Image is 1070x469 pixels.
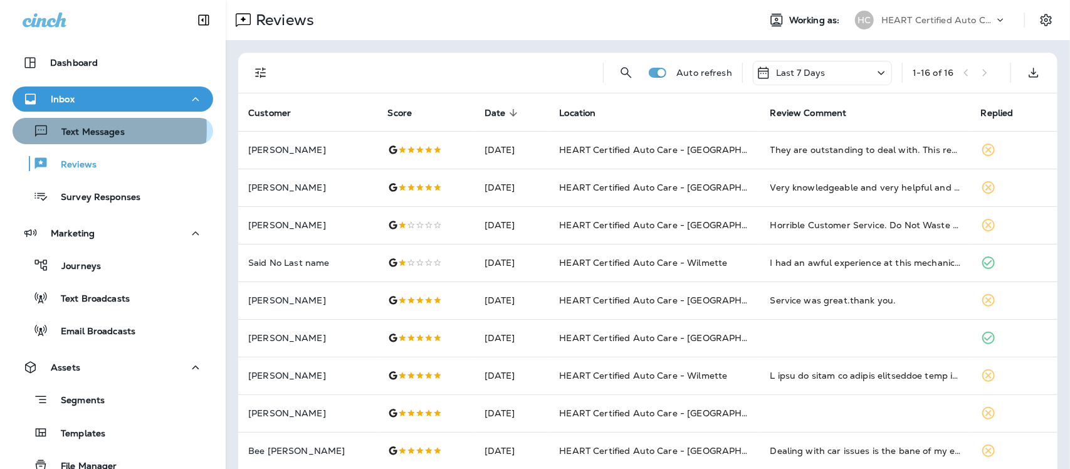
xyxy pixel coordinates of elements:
[559,219,784,231] span: HEART Certified Auto Care - [GEOGRAPHIC_DATA]
[559,108,595,119] span: Location
[559,332,784,344] span: HEART Certified Auto Care - [GEOGRAPHIC_DATA]
[776,68,826,78] p: Last 7 Days
[48,159,97,171] p: Reviews
[559,257,727,268] span: HEART Certified Auto Care - Wilmette
[186,8,221,33] button: Collapse Sidebar
[789,15,842,26] span: Working as:
[770,219,961,231] div: Horrible Customer Service. Do Not Waste your time or $$ here. I remember them being scammers and ...
[475,169,550,206] td: [DATE]
[475,282,550,319] td: [DATE]
[475,357,550,394] td: [DATE]
[981,107,1030,119] span: Replied
[13,355,213,380] button: Assets
[475,244,550,282] td: [DATE]
[559,107,612,119] span: Location
[13,183,213,209] button: Survey Responses
[13,118,213,144] button: Text Messages
[48,428,105,440] p: Templates
[981,108,1014,119] span: Replied
[13,317,213,344] button: Email Broadcasts
[51,94,75,104] p: Inbox
[50,58,98,68] p: Dashboard
[770,181,961,194] div: Very knowledgeable and very helpful and kind
[13,150,213,177] button: Reviews
[1035,9,1057,31] button: Settings
[559,144,784,155] span: HEART Certified Auto Care - [GEOGRAPHIC_DATA]
[248,333,368,343] p: [PERSON_NAME]
[13,87,213,112] button: Inbox
[913,68,953,78] div: 1 - 16 of 16
[770,369,961,382] div: I want to share my second experience with the amazing team at Heart Certified Auto Care in Wilmet...
[770,445,961,457] div: Dealing with car issues is the bane of my existence but these guys have made it a lot easier for ...
[248,108,291,119] span: Customer
[48,326,135,338] p: Email Broadcasts
[248,182,368,192] p: [PERSON_NAME]
[13,285,213,311] button: Text Broadcasts
[475,319,550,357] td: [DATE]
[770,144,961,156] div: They are outstanding to deal with. This reminds of the old time honest and trustworthy auto speci...
[676,68,732,78] p: Auto refresh
[855,11,874,29] div: HC
[881,15,994,25] p: HEART Certified Auto Care
[248,408,368,418] p: [PERSON_NAME]
[251,11,314,29] p: Reviews
[388,108,412,119] span: Score
[770,294,961,307] div: Service was great.thank you.
[48,293,130,305] p: Text Broadcasts
[13,50,213,75] button: Dashboard
[13,386,213,413] button: Segments
[48,395,105,408] p: Segments
[475,131,550,169] td: [DATE]
[248,220,368,230] p: [PERSON_NAME]
[559,295,784,306] span: HEART Certified Auto Care - [GEOGRAPHIC_DATA]
[13,252,213,278] button: Journeys
[248,107,307,119] span: Customer
[475,206,550,244] td: [DATE]
[559,370,727,381] span: HEART Certified Auto Care - Wilmette
[485,107,522,119] span: Date
[559,182,784,193] span: HEART Certified Auto Care - [GEOGRAPHIC_DATA]
[248,145,368,155] p: [PERSON_NAME]
[1021,60,1046,85] button: Export as CSV
[51,228,95,238] p: Marketing
[485,108,506,119] span: Date
[559,408,784,419] span: HEART Certified Auto Care - [GEOGRAPHIC_DATA]
[13,221,213,246] button: Marketing
[475,394,550,432] td: [DATE]
[770,256,961,269] div: I had an awful experience at this mechanic shop when I came in with an urgent problem. My car was...
[248,258,368,268] p: Said No Last name
[770,107,863,119] span: Review Comment
[48,192,140,204] p: Survey Responses
[248,446,368,456] p: Bee [PERSON_NAME]
[770,108,847,119] span: Review Comment
[13,419,213,446] button: Templates
[248,295,368,305] p: [PERSON_NAME]
[388,107,429,119] span: Score
[559,445,784,456] span: HEART Certified Auto Care - [GEOGRAPHIC_DATA]
[49,261,101,273] p: Journeys
[248,60,273,85] button: Filters
[51,362,80,372] p: Assets
[248,371,368,381] p: [PERSON_NAME]
[614,60,639,85] button: Search Reviews
[49,127,125,139] p: Text Messages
